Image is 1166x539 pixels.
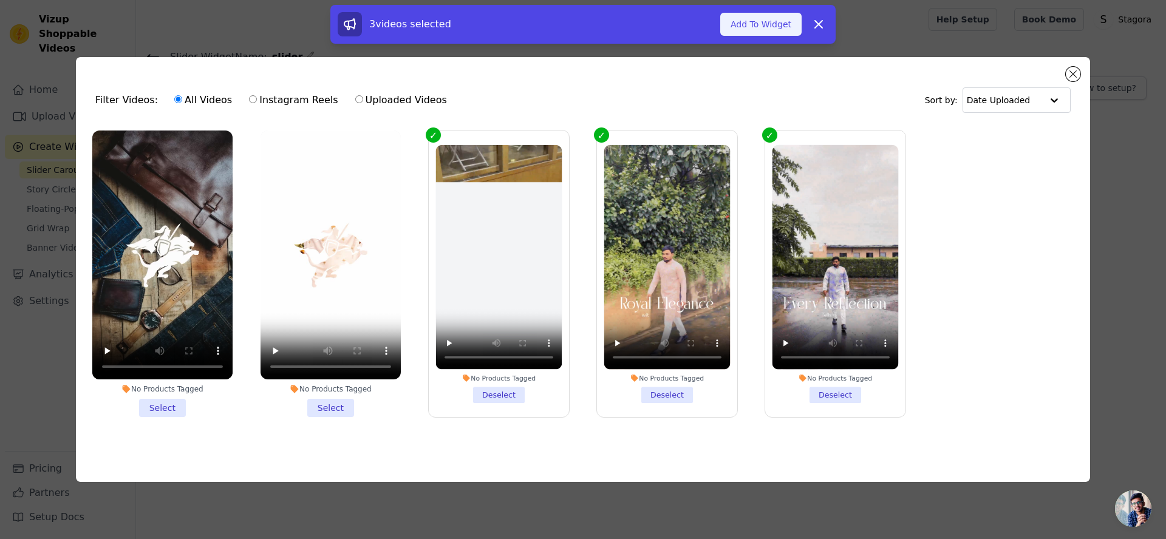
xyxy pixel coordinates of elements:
[369,18,451,30] span: 3 videos selected
[435,373,562,382] div: No Products Tagged
[604,373,731,382] div: No Products Tagged
[925,87,1071,113] div: Sort by:
[174,92,233,108] label: All Videos
[1066,67,1080,81] button: Close modal
[1115,490,1151,527] div: Open chat
[248,92,338,108] label: Instagram Reels
[772,373,899,382] div: No Products Tagged
[720,13,802,36] button: Add To Widget
[355,92,448,108] label: Uploaded Videos
[95,86,454,114] div: Filter Videos:
[261,384,401,394] div: No Products Tagged
[92,384,233,394] div: No Products Tagged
